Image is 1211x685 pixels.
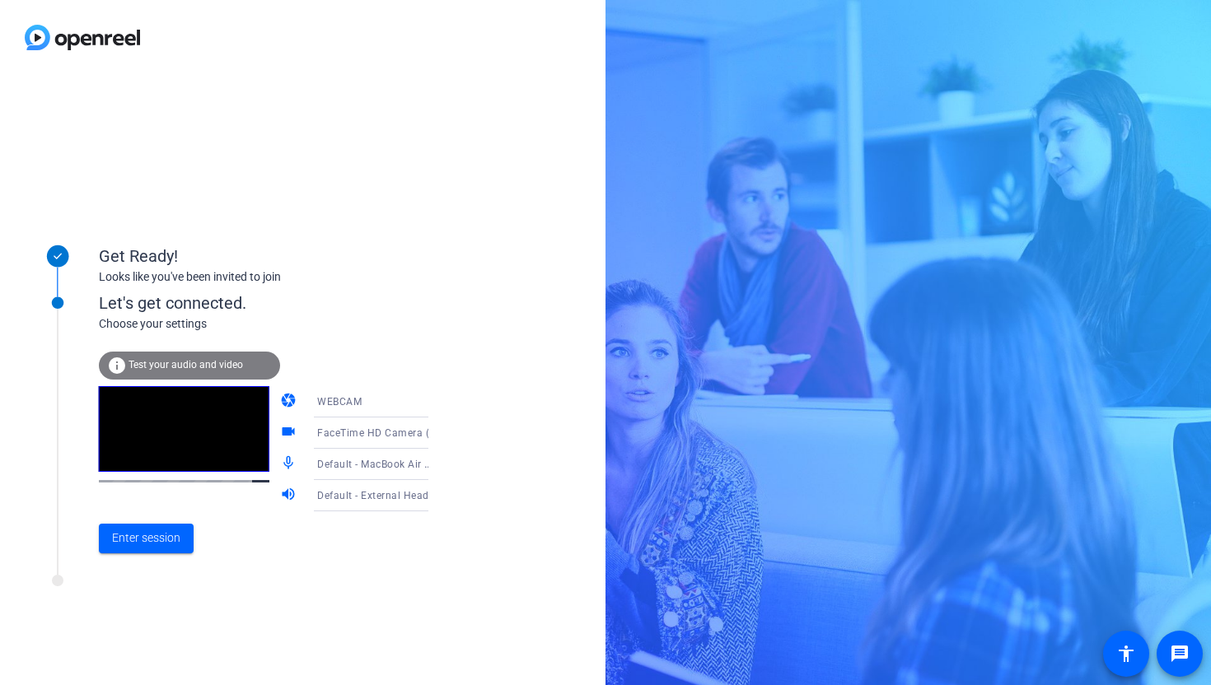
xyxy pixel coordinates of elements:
span: Default - MacBook Air Microphone (Built-in) [317,457,526,470]
div: Looks like you've been invited to join [99,268,428,286]
span: Default - External Headphones (Built-in) [317,488,508,501]
mat-icon: mic_none [280,454,300,474]
span: Test your audio and video [129,359,243,370]
div: Get Ready! [99,244,428,268]
mat-icon: accessibility [1116,644,1136,664]
span: WEBCAM [317,396,362,408]
mat-icon: camera [280,392,300,412]
div: Choose your settings [99,315,462,333]
span: FaceTime HD Camera (C4E1:9BFB) [317,426,486,439]
mat-icon: videocam [280,423,300,443]
span: Enter session [112,529,180,547]
button: Enter session [99,524,194,553]
mat-icon: message [1170,644,1190,664]
mat-icon: volume_up [280,486,300,506]
mat-icon: info [107,356,127,375]
div: Let's get connected. [99,291,462,315]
